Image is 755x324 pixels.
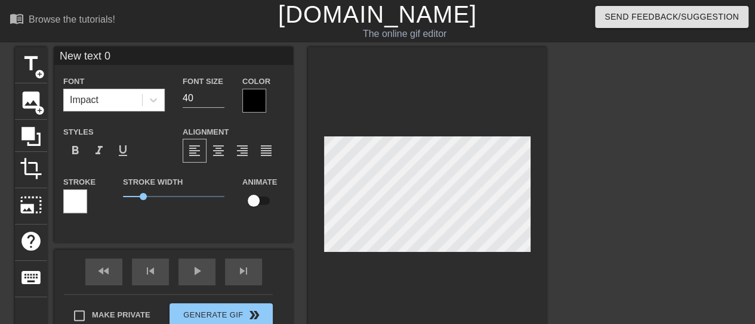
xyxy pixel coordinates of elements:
button: Send Feedback/Suggestion [595,6,748,28]
span: Make Private [92,309,150,321]
a: [DOMAIN_NAME] [278,1,477,27]
span: add_circle [35,105,45,116]
span: title [20,52,42,75]
label: Alignment [183,126,229,138]
span: Send Feedback/Suggestion [605,10,739,24]
span: play_arrow [190,264,204,278]
label: Font Size [183,76,223,88]
a: Browse the tutorials! [10,11,115,30]
span: menu_book [10,11,24,26]
label: Stroke Width [123,176,183,188]
div: The online gif editor [258,27,552,41]
span: format_align_right [235,144,249,158]
label: Font [63,76,84,88]
label: Animate [242,176,277,188]
div: Impact [70,93,98,107]
span: crop [20,157,42,180]
label: Color [242,76,270,88]
label: Stroke [63,176,95,188]
span: double_arrow [247,308,261,322]
span: add_circle [35,69,45,79]
span: Generate Gif [174,308,268,322]
span: format_align_left [187,144,202,158]
span: format_bold [68,144,82,158]
div: Browse the tutorials! [29,14,115,24]
span: image [20,89,42,111]
span: keyboard [20,266,42,289]
span: format_italic [92,144,106,158]
span: fast_rewind [97,264,111,278]
span: format_underline [116,144,130,158]
span: photo_size_select_large [20,194,42,216]
span: skip_next [236,264,251,278]
span: help [20,230,42,253]
span: format_align_justify [259,144,273,158]
label: Styles [63,126,94,138]
span: format_align_center [211,144,226,158]
span: skip_previous [143,264,158,278]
